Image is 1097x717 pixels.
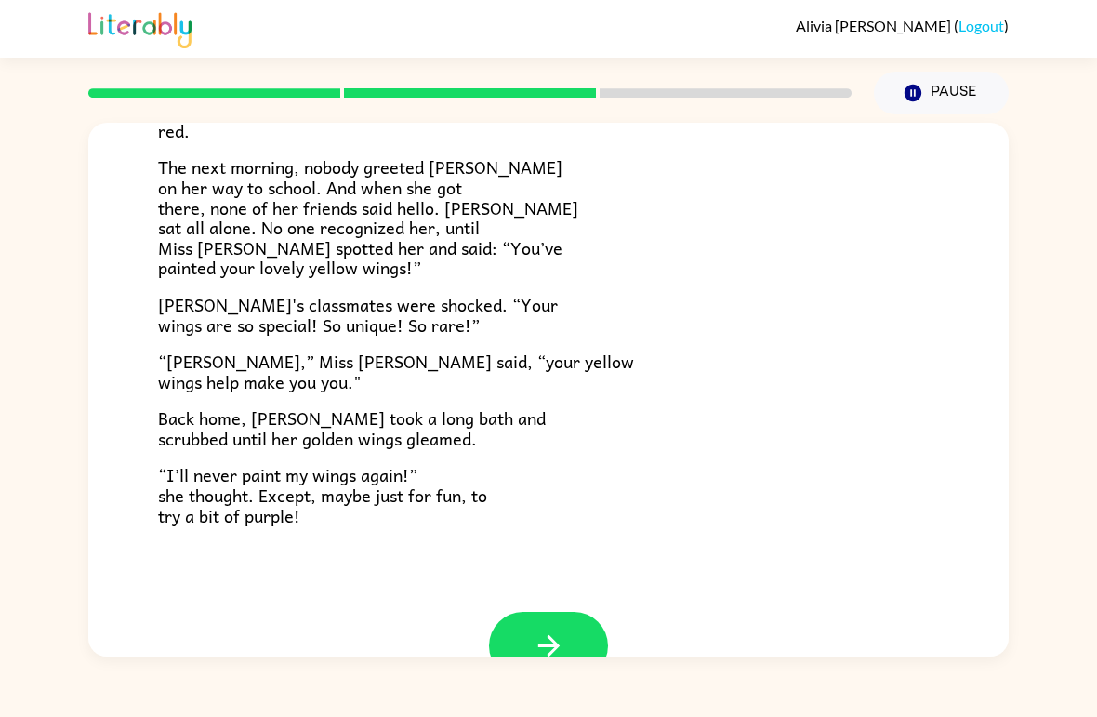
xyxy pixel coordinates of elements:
span: The next morning, nobody greeted [PERSON_NAME] on her way to school. And when she got there, none... [158,153,578,281]
img: Literably [88,7,192,48]
button: Pause [874,72,1009,114]
span: “I’ll never paint my wings again!” she thought. Except, maybe just for fun, to try a bit of purple! [158,461,487,528]
div: ( ) [796,17,1009,34]
span: Alivia [PERSON_NAME] [796,17,954,34]
span: [PERSON_NAME]'s classmates were shocked. “Your wings are so special! So unique! So rare!” [158,291,558,339]
a: Logout [958,17,1004,34]
span: “[PERSON_NAME],” Miss [PERSON_NAME] said, “your yellow wings help make you you." [158,348,634,395]
span: Back home, [PERSON_NAME] took a long bath and scrubbed until her golden wings gleamed. [158,405,546,452]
